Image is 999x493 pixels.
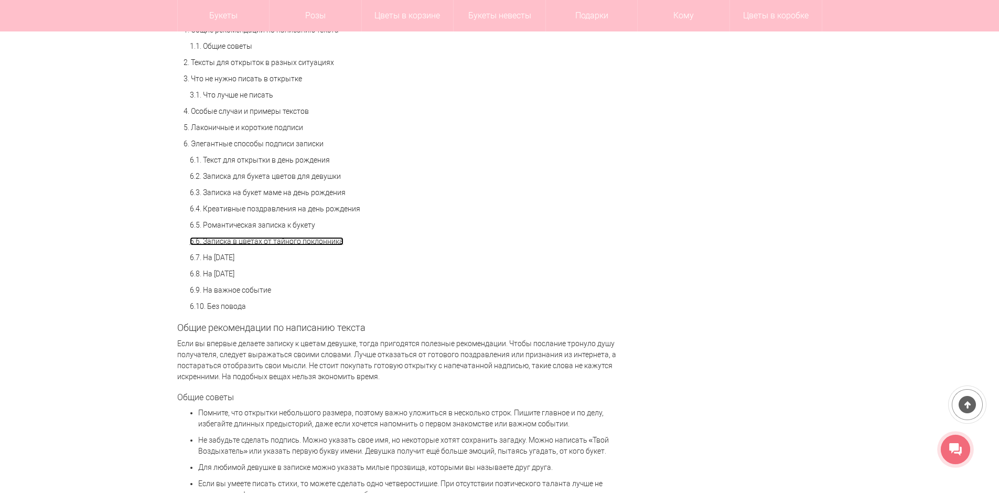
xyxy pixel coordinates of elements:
a: 3.1. Что лучше не писать [190,91,273,99]
a: 5. Лаконичные и короткие подписи [184,123,303,132]
p: Не забудьте сделать подпись. Можно указать свое имя, но некоторые хотят сохранить загадку. Можно ... [198,435,623,457]
p: Помните, что открытки небольшого размера, поэтому важно уложиться в несколько строк. Пишите главн... [198,408,623,430]
a: 6.9. На важное событие [190,286,271,294]
h2: Общие рекомендации по написанию текста [177,323,623,333]
a: 6.3. Записка на букет маме на день рождения [190,188,346,197]
a: 6.8. На [DATE] [190,270,234,278]
a: 6.5. Романтическая записка к букету [190,221,315,229]
h3: Общие советы [177,393,623,402]
a: 6.10. Без повода [190,302,246,310]
a: 6.1. Текст для открытки в день рождения [190,156,330,164]
p: Для любимой девушке в записке можно указать милые прозвища, которыми вы называете друг друга. [198,462,623,473]
a: 6.2. Записка для букета цветов для девушки [190,172,341,180]
a: 3. Что не нужно писать в открытке [184,74,302,83]
a: 2. Тексты для открыток в разных ситуациях [184,58,334,67]
a: 6.7. На [DATE] [190,253,234,262]
a: 4. Особые случаи и примеры текстов [184,107,309,115]
a: 6.6. Записка в цветах от тайного поклонника [190,237,343,245]
p: Если вы впервые делаете записку к цветам девушке, тогда пригодятся полезные рекомендации. Чтобы п... [177,338,623,382]
a: 1.1. Общие советы [190,42,252,50]
a: 6.4. Креативные поздравления на день рождения [190,205,360,213]
a: 6. Элегантные способы подписи записки [184,140,324,148]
